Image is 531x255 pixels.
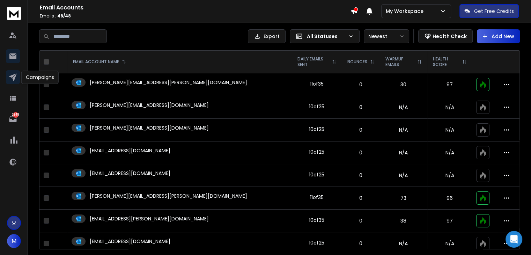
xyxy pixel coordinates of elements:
[307,33,345,40] p: All Statuses
[347,59,367,65] p: BOUNCES
[346,240,376,247] p: 0
[346,81,376,88] p: 0
[309,103,324,110] div: 10 of 25
[346,126,376,133] p: 0
[418,29,473,43] button: Health Check
[427,210,472,232] td: 97
[309,217,324,224] div: 10 of 35
[309,148,324,155] div: 10 of 25
[309,171,324,178] div: 10 of 25
[432,149,468,156] p: N/A
[21,71,59,84] div: Campaigns
[380,164,427,187] td: N/A
[346,104,376,111] p: 0
[90,170,170,177] p: [EMAIL_ADDRESS][DOMAIN_NAME]
[310,194,324,201] div: 11 of 35
[7,7,21,20] img: logo
[248,29,286,43] button: Export
[90,192,247,199] p: [PERSON_NAME][EMAIL_ADDRESS][PERSON_NAME][DOMAIN_NAME]
[432,104,468,111] p: N/A
[506,231,522,248] div: Open Intercom Messenger
[380,119,427,141] td: N/A
[432,172,468,179] p: N/A
[6,112,20,126] a: 2848
[7,234,21,248] button: M
[433,33,467,40] p: Health Check
[90,102,209,109] p: [PERSON_NAME][EMAIL_ADDRESS][DOMAIN_NAME]
[380,187,427,210] td: 73
[13,112,19,118] p: 2848
[432,126,468,133] p: N/A
[380,210,427,232] td: 38
[427,73,472,96] td: 97
[427,187,472,210] td: 96
[386,8,426,15] p: My Workspace
[380,96,427,119] td: N/A
[309,126,324,133] div: 10 of 25
[385,56,415,67] p: WARMUP EMAILS
[40,3,351,12] h1: Email Accounts
[310,80,324,87] div: 11 of 35
[90,79,247,86] p: [PERSON_NAME][EMAIL_ADDRESS][PERSON_NAME][DOMAIN_NAME]
[297,56,329,67] p: DAILY EMAILS SENT
[380,232,427,255] td: N/A
[309,239,324,246] div: 10 of 25
[90,238,170,245] p: [EMAIL_ADDRESS][DOMAIN_NAME]
[380,73,427,96] td: 30
[459,4,519,18] button: Get Free Credits
[57,13,71,19] span: 48 / 48
[90,147,170,154] p: [EMAIL_ADDRESS][DOMAIN_NAME]
[477,29,520,43] button: Add New
[433,56,459,67] p: HEALTH SCORE
[364,29,409,43] button: Newest
[346,172,376,179] p: 0
[346,149,376,156] p: 0
[40,13,351,19] p: Emails :
[474,8,514,15] p: Get Free Credits
[380,141,427,164] td: N/A
[90,215,209,222] p: [EMAIL_ADDRESS][PERSON_NAME][DOMAIN_NAME]
[432,240,468,247] p: N/A
[346,195,376,202] p: 0
[73,59,126,65] div: EMAIL ACCOUNT NAME
[346,217,376,224] p: 0
[90,124,209,131] p: [PERSON_NAME][EMAIL_ADDRESS][DOMAIN_NAME]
